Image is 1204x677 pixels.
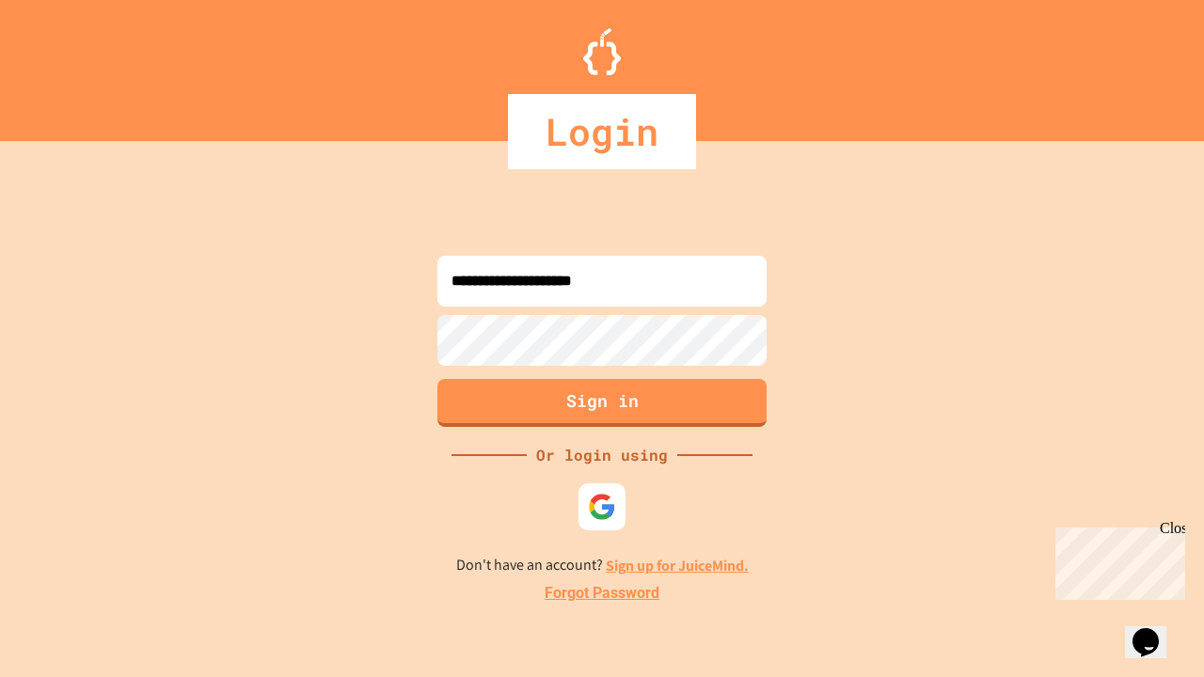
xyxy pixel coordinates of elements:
button: Sign in [437,379,767,427]
iframe: chat widget [1048,520,1185,600]
div: Or login using [527,444,677,466]
a: Sign up for JuiceMind. [606,556,749,575]
img: Logo.svg [583,28,621,75]
a: Forgot Password [545,582,659,605]
img: google-icon.svg [588,493,616,521]
div: Login [508,94,696,169]
p: Don't have an account? [456,554,749,577]
iframe: chat widget [1125,602,1185,658]
div: Chat with us now!Close [8,8,130,119]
